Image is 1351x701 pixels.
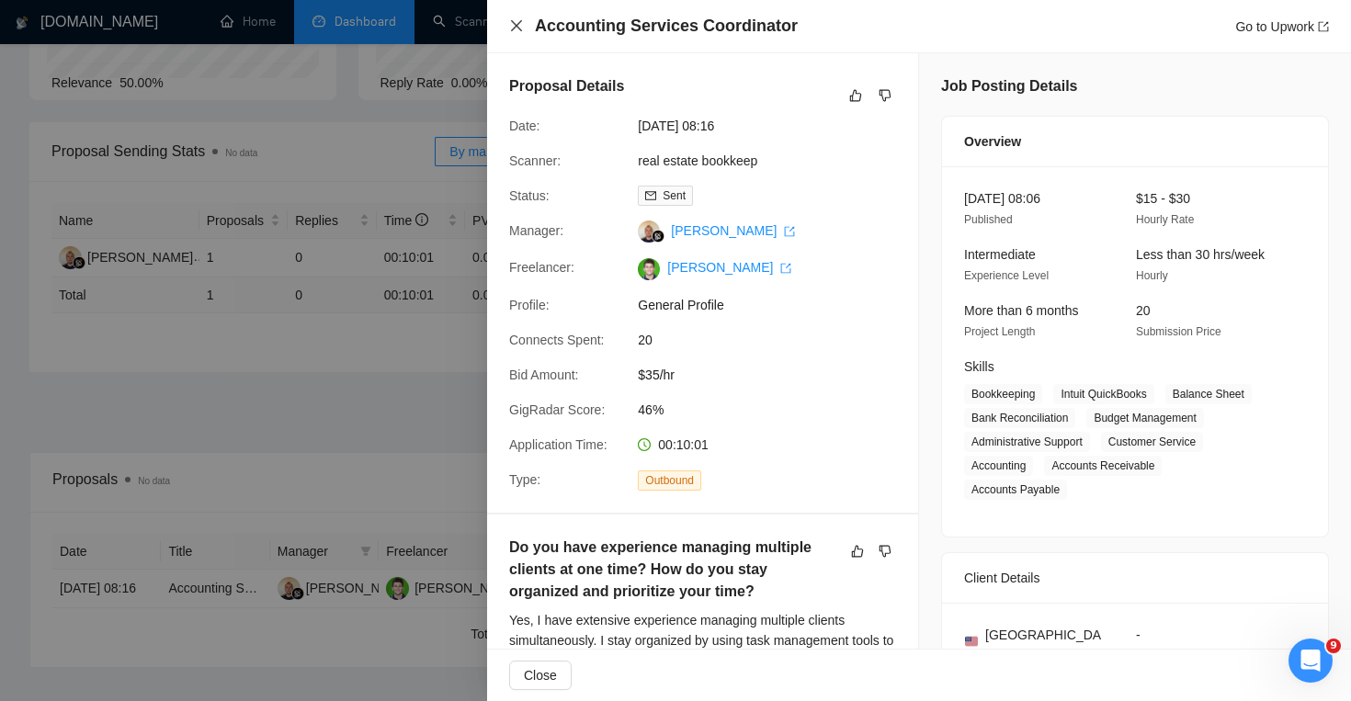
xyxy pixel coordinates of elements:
[879,88,891,103] span: dislike
[509,537,838,603] h5: Do you have experience managing multiple clients at one time? How do you stay organized and prior...
[652,230,664,243] img: gigradar-bm.png
[964,131,1021,152] span: Overview
[1044,456,1162,476] span: Accounts Receivable
[1136,247,1265,262] span: Less than 30 hrs/week
[638,258,660,280] img: c1H5YQFU-rvIfhl0oAS_c0wvSgr_Ysljhx2rdJL7qIOmGyOvnoWaTSannYMbtyOM1p
[509,119,539,133] span: Date:
[964,213,1013,226] span: Published
[964,325,1035,338] span: Project Length
[509,18,524,33] span: close
[964,359,994,374] span: Skills
[874,85,896,107] button: dislike
[638,438,651,451] span: clock-circle
[1101,432,1203,452] span: Customer Service
[509,472,540,487] span: Type:
[638,153,757,168] a: real estate bookkeep
[1136,191,1190,206] span: $15 - $30
[509,661,572,690] button: Close
[964,408,1075,428] span: Bank Reconciliation
[509,402,605,417] span: GigRadar Score:
[845,85,867,107] button: like
[879,544,891,559] span: dislike
[964,269,1049,282] span: Experience Level
[1136,325,1221,338] span: Submission Price
[658,437,709,452] span: 00:10:01
[846,540,868,562] button: like
[1235,19,1329,34] a: Go to Upworkexport
[535,15,798,38] h4: Accounting Services Coordinator
[964,303,1079,318] span: More than 6 months
[671,223,795,238] a: [PERSON_NAME] export
[638,470,701,491] span: Outbound
[663,189,686,202] span: Sent
[780,263,791,274] span: export
[509,188,550,203] span: Status:
[509,437,607,452] span: Application Time:
[638,295,914,315] span: General Profile
[964,480,1067,500] span: Accounts Payable
[509,610,896,691] div: Yes, I have extensive experience managing multiple clients simultaneously. I stay organized by us...
[638,330,914,350] span: 20
[509,153,561,168] span: Scanner:
[509,75,624,97] h5: Proposal Details
[851,544,864,559] span: like
[964,191,1040,206] span: [DATE] 08:06
[941,75,1077,97] h5: Job Posting Details
[638,116,914,136] span: [DATE] 08:16
[1053,384,1153,404] span: Intuit QuickBooks
[874,540,896,562] button: dislike
[667,260,791,275] a: [PERSON_NAME] export
[638,400,914,420] span: 46%
[509,223,563,238] span: Manager:
[645,190,656,201] span: mail
[965,635,978,648] img: 🇺🇸
[509,367,579,382] span: Bid Amount:
[1136,213,1194,226] span: Hourly Rate
[1326,639,1341,653] span: 9
[1136,269,1168,282] span: Hourly
[509,298,550,312] span: Profile:
[985,625,1107,665] span: [GEOGRAPHIC_DATA]
[1318,21,1329,32] span: export
[964,384,1042,404] span: Bookkeeping
[509,333,605,347] span: Connects Spent:
[1289,639,1333,683] iframe: Intercom live chat
[524,665,557,685] span: Close
[964,553,1306,603] div: Client Details
[964,432,1090,452] span: Administrative Support
[509,260,574,275] span: Freelancer:
[784,226,795,237] span: export
[849,88,862,103] span: like
[964,247,1036,262] span: Intermediate
[1086,408,1203,428] span: Budget Management
[509,18,524,34] button: Close
[1165,384,1252,404] span: Balance Sheet
[1136,628,1141,642] span: -
[1136,303,1151,318] span: 20
[638,365,914,385] span: $35/hr
[964,456,1033,476] span: Accounting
